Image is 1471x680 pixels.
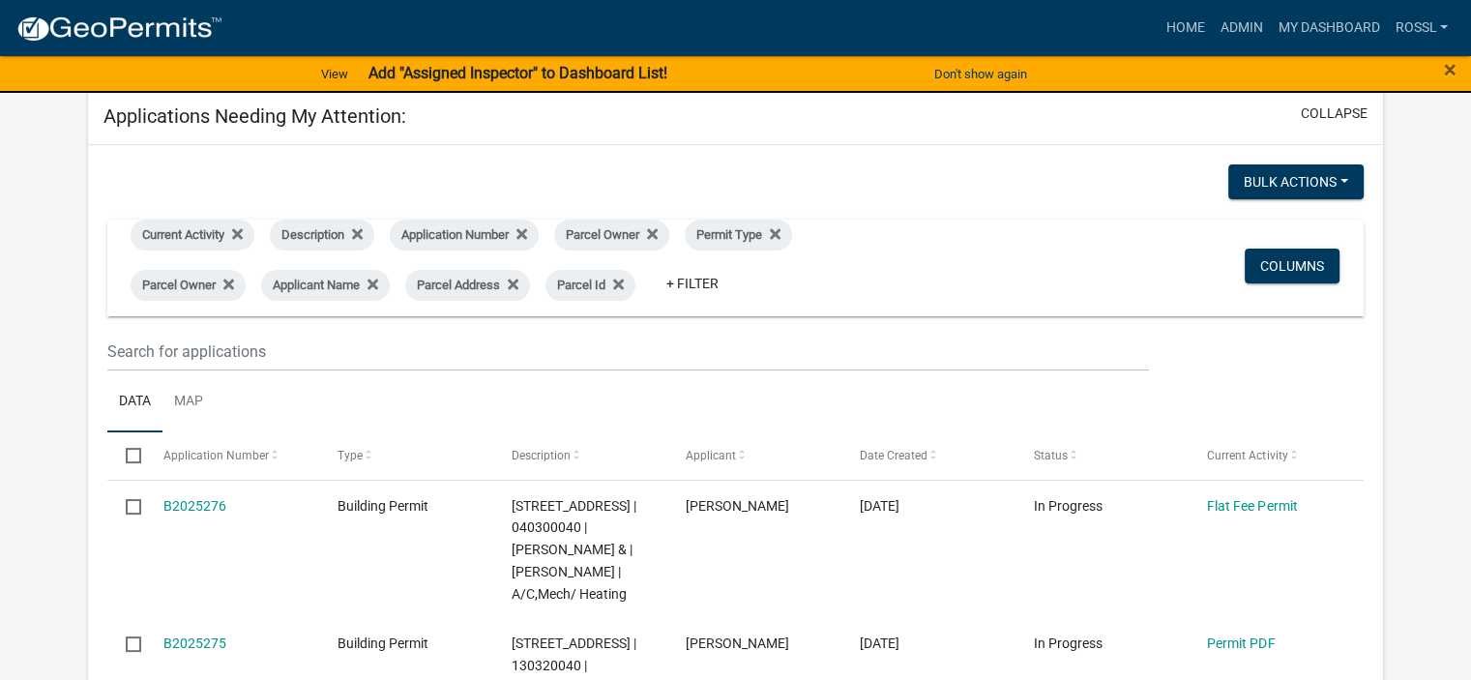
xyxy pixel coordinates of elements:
[1158,10,1212,46] a: Home
[103,104,406,128] h5: Applications Needing My Attention:
[859,498,898,514] span: 08/13/2025
[142,278,216,292] span: Parcel Owner
[401,227,509,242] span: Application Number
[142,227,224,242] span: Current Activity
[107,332,1149,371] input: Search for applications
[281,227,344,242] span: Description
[338,498,428,514] span: Building Permit
[163,498,226,514] a: B2025276
[273,278,360,292] span: Applicant Name
[1387,10,1456,46] a: RossL
[1245,249,1339,283] button: Columns
[685,449,735,462] span: Applicant
[1033,449,1067,462] span: Status
[566,227,639,242] span: Parcel Owner
[318,432,492,479] datatable-header-cell: Type
[1228,164,1364,199] button: Bulk Actions
[1207,498,1297,514] a: Flat Fee Permit
[1270,10,1387,46] a: My Dashboard
[1444,58,1456,81] button: Close
[417,278,500,292] span: Parcel Address
[1207,636,1275,651] a: Permit PDF
[651,266,734,301] a: + Filter
[666,432,840,479] datatable-header-cell: Applicant
[512,498,636,602] span: 11179 673RD AVE | 040300040 | BIDNE,SCOTT M & | JONI K BIDNE | A/C,Mech/ Heating
[338,636,428,651] span: Building Permit
[1033,636,1102,651] span: In Progress
[107,432,144,479] datatable-header-cell: Select
[685,636,788,651] span: Scott Peterson
[1015,432,1189,479] datatable-header-cell: Status
[927,58,1035,90] button: Don't show again
[859,636,898,651] span: 08/13/2025
[840,432,1015,479] datatable-header-cell: Date Created
[1033,498,1102,514] span: In Progress
[163,449,269,462] span: Application Number
[368,64,666,82] strong: Add "Assigned Inspector" to Dashboard List!
[696,227,762,242] span: Permit Type
[685,498,788,514] span: Gina Gullickson
[163,636,226,651] a: B2025275
[1212,10,1270,46] a: Admin
[107,371,162,433] a: Data
[144,432,318,479] datatable-header-cell: Application Number
[338,449,363,462] span: Type
[557,278,605,292] span: Parcel Id
[1301,103,1368,124] button: collapse
[1189,432,1363,479] datatable-header-cell: Current Activity
[859,449,927,462] span: Date Created
[512,449,571,462] span: Description
[1207,449,1287,462] span: Current Activity
[162,371,215,433] a: Map
[1444,56,1456,83] span: ×
[492,432,666,479] datatable-header-cell: Description
[313,58,356,90] a: View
